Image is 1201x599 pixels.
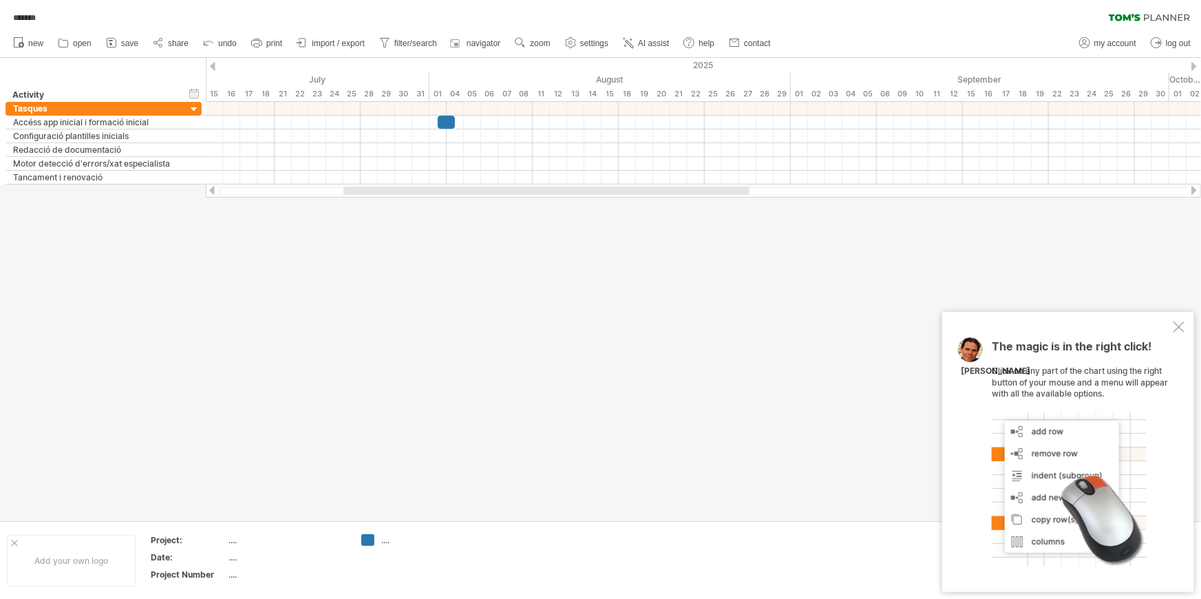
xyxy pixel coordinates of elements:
[580,39,608,48] span: settings
[168,39,189,48] span: share
[361,87,378,101] div: Monday, 28 July 2025
[394,39,437,48] span: filter/search
[705,87,722,101] div: Monday, 25 August 2025
[229,569,345,580] div: ....
[326,87,343,101] div: Thursday, 24 July 2025
[248,34,286,52] a: print
[200,34,241,52] a: undo
[550,87,567,101] div: Tuesday, 12 August 2025
[860,87,877,101] div: Friday, 5 September 2025
[1118,87,1135,101] div: Friday, 26 September 2025
[1032,87,1049,101] div: Friday, 19 September 2025
[1101,87,1118,101] div: Thursday, 25 September 2025
[498,87,516,101] div: Thursday, 7 August 2025
[744,39,771,48] span: contact
[447,87,464,101] div: Monday, 4 August 2025
[309,87,326,101] div: Wednesday, 23 July 2025
[688,87,705,101] div: Friday, 22 August 2025
[808,87,825,101] div: Tuesday, 2 September 2025
[240,87,257,101] div: Thursday, 17 July 2025
[636,87,653,101] div: Tuesday, 19 August 2025
[34,72,429,87] div: July 2025
[825,87,842,101] div: Wednesday, 3 September 2025
[103,34,142,52] a: save
[739,87,756,101] div: Wednesday, 27 August 2025
[877,87,894,101] div: Monday, 8 September 2025
[378,87,395,101] div: Tuesday, 29 July 2025
[257,87,275,101] div: Friday, 18 July 2025
[1066,87,1083,101] div: Tuesday, 23 September 2025
[1049,87,1066,101] div: Monday, 22 September 2025
[911,87,928,101] div: Wednesday, 10 September 2025
[13,143,180,156] div: Redacció de documentació
[1135,87,1152,101] div: Monday, 29 September 2025
[619,34,673,52] a: AI assist
[946,87,963,101] div: Friday, 12 September 2025
[429,72,791,87] div: August 2025
[151,534,226,546] div: Project:
[151,569,226,580] div: Project Number
[395,87,412,101] div: Wednesday, 30 July 2025
[1147,34,1195,52] a: log out
[992,341,1171,567] div: Click on any part of the chart using the right button of your mouse and a menu will appear with a...
[562,34,613,52] a: settings
[376,34,441,52] a: filter/search
[467,39,500,48] span: navigator
[997,87,1014,101] div: Wednesday, 17 September 2025
[10,34,47,52] a: new
[464,87,481,101] div: Tuesday, 5 August 2025
[602,87,619,101] div: Friday, 15 August 2025
[121,39,138,48] span: save
[533,87,550,101] div: Monday, 11 August 2025
[73,39,92,48] span: open
[13,102,180,115] div: Tasques
[619,87,636,101] div: Monday, 18 August 2025
[12,88,179,102] div: Activity
[638,39,669,48] span: AI assist
[1094,39,1136,48] span: my account
[381,534,456,546] div: ....
[1083,87,1101,101] div: Wednesday, 24 September 2025
[13,171,180,184] div: Tancament i renovació
[653,87,670,101] div: Wednesday, 20 August 2025
[13,157,180,170] div: Motor detecció d'errors/xat especialista
[961,366,1030,377] div: [PERSON_NAME]
[429,87,447,101] div: Friday, 1 August 2025
[266,39,282,48] span: print
[584,87,602,101] div: Thursday, 14 August 2025
[928,87,946,101] div: Thursday, 11 September 2025
[963,87,980,101] div: Monday, 15 September 2025
[699,39,714,48] span: help
[756,87,774,101] div: Thursday, 28 August 2025
[725,34,775,52] a: contact
[1169,87,1187,101] div: Wednesday, 1 October 2025
[229,534,345,546] div: ....
[149,34,193,52] a: share
[992,339,1151,360] span: The magic is in the right click!
[293,34,369,52] a: import / export
[680,34,719,52] a: help
[1166,39,1191,48] span: log out
[516,87,533,101] div: Friday, 8 August 2025
[343,87,361,101] div: Friday, 25 July 2025
[511,34,554,52] a: zoom
[275,87,292,101] div: Monday, 21 July 2025
[670,87,688,101] div: Thursday, 21 August 2025
[412,87,429,101] div: Thursday, 31 July 2025
[448,34,504,52] a: navigator
[151,551,226,563] div: Date:
[54,34,96,52] a: open
[1152,87,1169,101] div: Tuesday, 30 September 2025
[13,116,180,129] div: Accéss app inicial i formació inicial
[223,87,240,101] div: Wednesday, 16 July 2025
[13,129,180,143] div: Configuració plantilles inicials
[7,535,136,587] div: Add your own logo
[791,87,808,101] div: Monday, 1 September 2025
[842,87,860,101] div: Thursday, 4 September 2025
[312,39,365,48] span: import / export
[206,87,223,101] div: Tuesday, 15 July 2025
[481,87,498,101] div: Wednesday, 6 August 2025
[530,39,550,48] span: zoom
[292,87,309,101] div: Tuesday, 22 July 2025
[980,87,997,101] div: Tuesday, 16 September 2025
